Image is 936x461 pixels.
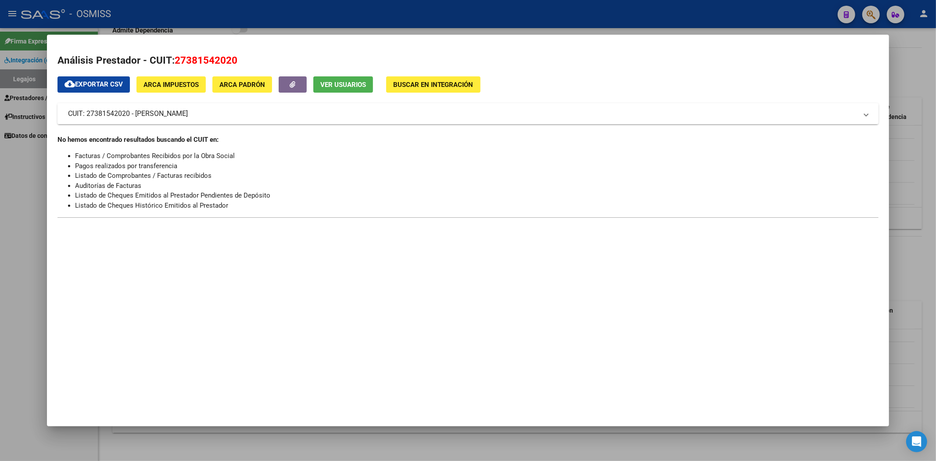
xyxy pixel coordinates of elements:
[75,161,879,171] li: Pagos realizados por transferencia
[75,201,879,211] li: Listado de Cheques Histórico Emitidos al Prestador
[143,81,199,89] span: ARCA Impuestos
[65,79,75,89] mat-icon: cloud_download
[75,151,879,161] li: Facturas / Comprobantes Recibidos por la Obra Social
[136,76,206,93] button: ARCA Impuestos
[212,76,272,93] button: ARCA Padrón
[386,76,481,93] button: Buscar en Integración
[175,54,237,66] span: 27381542020
[65,80,123,88] span: Exportar CSV
[75,171,879,181] li: Listado de Comprobantes / Facturas recibidos
[906,431,927,452] div: Open Intercom Messenger
[57,103,879,124] mat-expansion-panel-header: CUIT: 27381542020 - [PERSON_NAME]
[57,76,130,93] button: Exportar CSV
[219,81,265,89] span: ARCA Padrón
[320,81,366,89] span: Ver Usuarios
[57,136,219,144] strong: No hemos encontrado resultados buscando el CUIT en:
[393,81,473,89] span: Buscar en Integración
[75,191,879,201] li: Listado de Cheques Emitidos al Prestador Pendientes de Depósito
[68,108,858,119] mat-panel-title: CUIT: 27381542020 - [PERSON_NAME]
[313,76,373,93] button: Ver Usuarios
[75,181,879,191] li: Auditorías de Facturas
[57,53,879,68] h2: Análisis Prestador - CUIT:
